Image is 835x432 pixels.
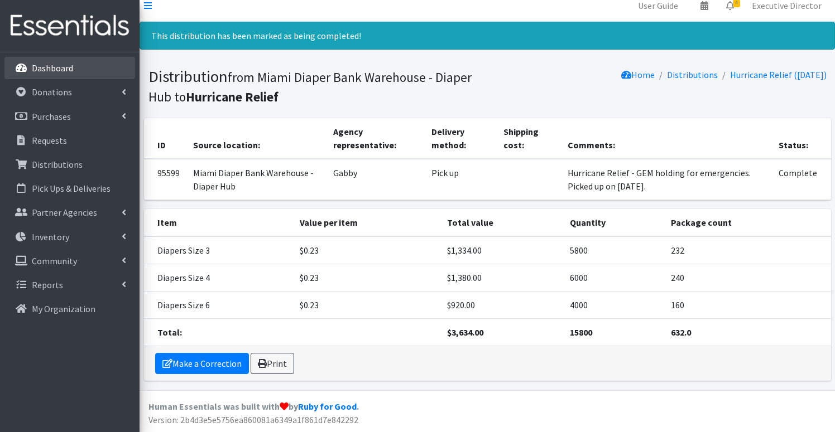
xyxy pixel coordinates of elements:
[621,69,655,80] a: Home
[293,292,440,319] td: $0.23
[4,7,135,45] img: HumanEssentials
[327,118,425,159] th: Agency representative:
[563,264,664,292] td: 6000
[327,159,425,200] td: Gabby
[772,118,831,159] th: Status:
[4,274,135,296] a: Reports
[664,264,831,292] td: 240
[251,353,294,374] a: Print
[157,327,182,338] strong: Total:
[140,22,835,50] div: This distribution has been marked as being completed!
[144,264,294,292] td: Diapers Size 4
[4,201,135,224] a: Partner Agencies
[298,401,357,412] a: Ruby for Good
[148,414,358,425] span: Version: 2b4d3e5e5756ea860081a6349a1f861d7e842292
[186,89,279,105] b: Hurricane Relief
[4,57,135,79] a: Dashboard
[664,209,831,236] th: Package count
[563,292,664,319] td: 4000
[440,236,563,264] td: $1,334.00
[32,183,111,194] p: Pick Ups & Deliveries
[563,209,664,236] th: Quantity
[32,279,63,290] p: Reports
[497,118,561,159] th: Shipping cost:
[563,236,664,264] td: 5800
[144,292,294,319] td: Diapers Size 6
[570,327,592,338] strong: 15800
[440,292,563,319] td: $920.00
[32,207,97,218] p: Partner Agencies
[293,264,440,292] td: $0.23
[32,111,71,122] p: Purchases
[32,86,72,98] p: Donations
[32,135,67,146] p: Requests
[32,303,95,314] p: My Organization
[561,118,772,159] th: Comments:
[4,177,135,200] a: Pick Ups & Deliveries
[32,231,69,242] p: Inventory
[148,67,483,105] h1: Distribution
[186,118,327,159] th: Source location:
[293,209,440,236] th: Value per item
[730,69,827,80] a: Hurricane Relief ([DATE])
[772,159,831,200] td: Complete
[4,153,135,176] a: Distributions
[440,264,563,292] td: $1,380.00
[155,353,249,374] a: Make a Correction
[144,209,294,236] th: Item
[561,159,772,200] td: Hurricane Relief - GEM holding for emergencies. Picked up on [DATE].
[32,255,77,266] p: Community
[148,69,472,105] small: from Miami Diaper Bank Warehouse - Diaper Hub to
[664,292,831,319] td: 160
[32,159,83,170] p: Distributions
[667,69,718,80] a: Distributions
[148,401,359,412] strong: Human Essentials was built with by .
[144,159,186,200] td: 95599
[671,327,691,338] strong: 632.0
[664,236,831,264] td: 232
[4,81,135,103] a: Donations
[32,62,73,74] p: Dashboard
[4,129,135,152] a: Requests
[186,159,327,200] td: Miami Diaper Bank Warehouse - Diaper Hub
[4,226,135,248] a: Inventory
[425,118,497,159] th: Delivery method:
[440,209,563,236] th: Total value
[4,250,135,272] a: Community
[4,298,135,320] a: My Organization
[293,236,440,264] td: $0.23
[447,327,483,338] strong: $3,634.00
[144,236,294,264] td: Diapers Size 3
[425,159,497,200] td: Pick up
[4,105,135,128] a: Purchases
[144,118,186,159] th: ID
